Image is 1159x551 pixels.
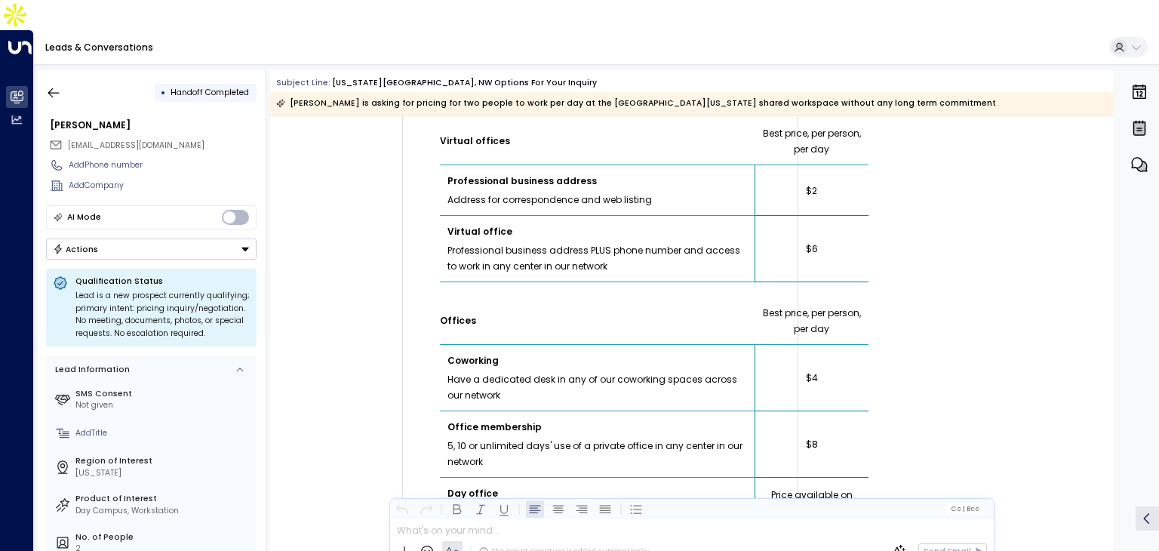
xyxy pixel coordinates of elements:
[75,493,252,505] label: Product of Interest
[276,77,330,88] span: Subject Line:
[755,125,868,157] p: Best price, per person, per day
[447,371,748,403] p: Have a dedicated desk in any of our coworking spaces across our network
[447,485,748,501] p: Day office
[53,244,99,254] div: Actions
[75,399,252,411] div: Not given
[171,87,249,98] span: Handoff Completed
[763,487,861,519] p: Price available on request
[393,500,411,518] button: Undo
[276,96,996,111] div: [PERSON_NAME] is asking for pricing for two people to work per day at the [GEOGRAPHIC_DATA][US_ST...
[51,364,130,376] div: Lead Information
[68,140,204,151] span: [EMAIL_ADDRESS][DOMAIN_NAME]
[75,275,250,287] p: Qualification Status
[946,503,984,514] button: Cc|Bcc
[68,140,204,152] span: kerr.jake@yahoo.com
[417,500,435,518] button: Redo
[447,223,748,239] p: Virtual office
[447,352,748,368] p: Coworking
[75,467,252,479] div: [US_STATE]
[75,505,252,517] div: Day Campus, Workstation
[161,82,166,103] div: •
[69,180,257,192] div: AddCompany
[951,505,979,513] span: Cc Bcc
[75,388,252,400] label: SMS Consent
[447,419,748,435] p: Office membership
[45,41,153,54] a: Leads & Conversations
[50,119,257,132] div: [PERSON_NAME]
[75,290,250,340] div: Lead is a new prospect currently qualifying; primary intent: pricing inquiry/negotiation. No meet...
[75,531,252,543] label: No. of People
[440,132,755,150] p: Virtual offices
[332,77,597,89] div: [US_STATE][GEOGRAPHIC_DATA], NW options for your inquiry
[67,210,101,225] div: AI Mode
[447,173,748,189] p: Professional business address
[75,427,252,439] div: AddTitle
[46,239,257,260] div: Button group with a nested menu
[447,192,748,208] p: Address for correspondence and web listing
[447,242,748,274] p: Professional business address PLUS phone number and access to work in any center in our network
[46,239,257,260] button: Actions
[447,438,748,469] p: 5, 10 or unlimited days' use of a private office in any center in our network
[755,305,868,337] p: Best price, per person, per day
[962,505,964,513] span: |
[763,370,861,386] p: $4
[763,241,861,257] p: $6
[763,183,861,199] p: $2
[440,312,755,330] p: Offices
[75,455,252,467] label: Region of Interest
[763,436,861,452] p: $8
[69,159,257,171] div: AddPhone number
